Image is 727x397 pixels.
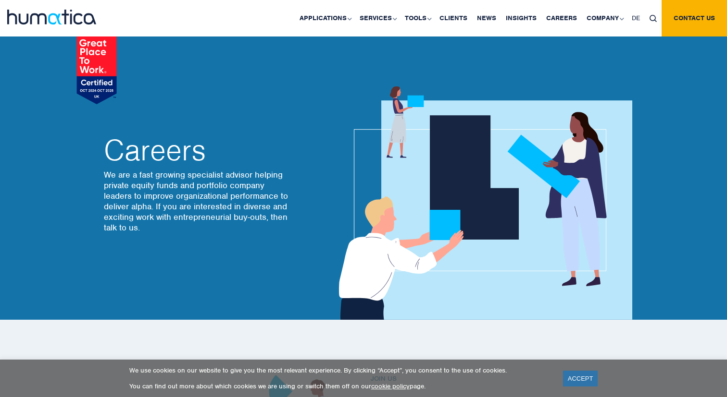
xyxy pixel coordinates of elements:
[632,14,640,22] span: DE
[330,86,632,320] img: about_banner1
[104,169,291,233] p: We are a fast growing specialist advisor helping private equity funds and portfolio company leade...
[104,136,291,165] h2: Careers
[371,382,410,390] a: cookie policy
[129,366,551,374] p: We use cookies on our website to give you the most relevant experience. By clicking “Accept”, you...
[7,10,96,24] img: logo
[563,371,598,386] a: ACCEPT
[129,382,551,390] p: You can find out more about which cookies we are using or switch them off on our page.
[650,15,657,22] img: search_icon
